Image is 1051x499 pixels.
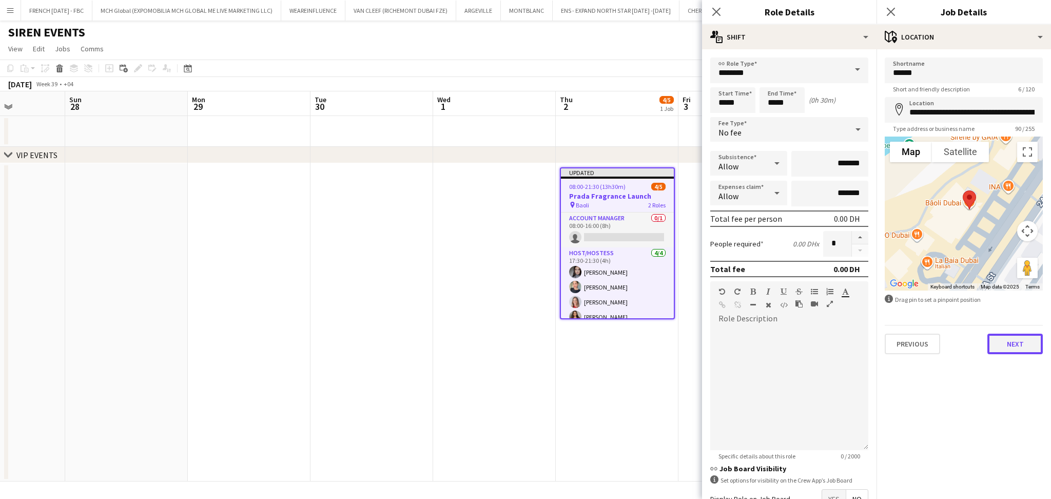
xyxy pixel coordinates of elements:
div: 0.00 DH x [793,239,819,248]
a: Comms [76,42,108,55]
button: Insert video [811,300,818,308]
button: Strikethrough [795,287,803,296]
button: ARGEVILLE [456,1,501,21]
div: 1 Job [660,105,673,112]
div: VIP EVENTS [16,150,57,160]
span: Sun [69,95,82,104]
a: Terms (opens in new tab) [1025,284,1040,290]
button: HTML Code [780,301,787,309]
app-job-card: Updated08:00-21:30 (13h30m)4/5Prada Fragrance Launch Baoli2 RolesAccount Manager0/108:00-16:00 (8... [560,167,675,319]
span: Type address or business name [885,125,983,132]
div: +04 [64,80,73,88]
button: WEAREINFLUENCE [281,1,345,21]
button: Previous [885,334,940,354]
span: Week 39 [34,80,60,88]
button: Ordered List [826,287,833,296]
button: Italic [765,287,772,296]
button: Drag Pegman onto the map to open Street View [1017,258,1038,278]
div: [DATE] [8,79,32,89]
button: Toggle fullscreen view [1017,142,1038,162]
span: Map data ©2025 [981,284,1019,290]
button: FRENCH [DATE] - FBC [21,1,92,21]
div: Set options for visibility on the Crew App’s Job Board [710,475,868,485]
button: Increase [852,231,868,244]
app-card-role: Account Manager0/108:00-16:00 (8h) [561,213,674,247]
span: 30 [313,101,326,112]
div: (0h 30m) [809,95,835,105]
span: Jobs [55,44,70,53]
button: Horizontal Line [749,301,756,309]
span: 29 [190,101,205,112]
span: Comms [81,44,104,53]
div: Total fee [710,264,745,274]
div: Drag pin to set a pinpoint position [885,295,1043,304]
button: Underline [780,287,787,296]
span: Fri [683,95,691,104]
span: Edit [33,44,45,53]
button: ENS - EXPAND NORTH STAR [DATE] -[DATE] [553,1,679,21]
button: Fullscreen [826,300,833,308]
span: Wed [437,95,451,104]
a: View [4,42,27,55]
button: Show satellite imagery [932,142,989,162]
span: 1 [436,101,451,112]
button: CHERRY ON TOP [679,1,738,21]
div: 0.00 DH [834,214,860,224]
h3: Prada Fragrance Launch [561,191,674,201]
button: VAN CLEEF (RICHEMONT DUBAI FZE) [345,1,456,21]
button: MCH Global (EXPOMOBILIA MCH GLOBAL ME LIVE MARKETING LLC) [92,1,281,21]
button: Show street map [890,142,932,162]
span: 4/5 [651,183,666,190]
button: Bold [749,287,756,296]
div: 0.00 DH [833,264,860,274]
button: Undo [718,287,726,296]
button: Clear Formatting [765,301,772,309]
a: Open this area in Google Maps (opens a new window) [887,277,921,291]
button: Unordered List [811,287,818,296]
span: 0 / 2000 [832,452,868,460]
span: Specific details about this role [710,452,804,460]
span: 2 [558,101,573,112]
h3: Role Details [702,5,877,18]
span: Allow [718,161,738,171]
h3: Job Details [877,5,1051,18]
div: Total fee per person [710,214,782,224]
span: 2 Roles [648,201,666,209]
img: Google [887,277,921,291]
h3: Job Board Visibility [710,464,868,473]
span: Tue [315,95,326,104]
div: Shift [702,25,877,49]
app-card-role: Host/Hostess4/417:30-21:30 (4h)[PERSON_NAME][PERSON_NAME][PERSON_NAME][PERSON_NAME] [561,247,674,327]
span: Allow [718,191,738,201]
div: Location [877,25,1051,49]
span: 90 / 255 [1007,125,1043,132]
button: Keyboard shortcuts [930,283,975,291]
span: 3 [681,101,691,112]
span: 08:00-21:30 (13h30m) [569,183,626,190]
a: Jobs [51,42,74,55]
span: No fee [718,127,742,138]
button: Paste as plain text [795,300,803,308]
button: Map camera controls [1017,221,1038,241]
button: MONTBLANC [501,1,553,21]
label: People required [710,239,764,248]
span: View [8,44,23,53]
span: 6 / 120 [1010,85,1043,93]
button: Next [987,334,1043,354]
button: Text Color [842,287,849,296]
span: 4/5 [659,96,674,104]
h1: SIREN EVENTS [8,25,85,40]
span: Short and friendly description [885,85,978,93]
div: Updated [561,168,674,177]
span: Baoli [576,201,589,209]
span: Mon [192,95,205,104]
span: Thu [560,95,573,104]
span: 28 [68,101,82,112]
a: Edit [29,42,49,55]
button: Redo [734,287,741,296]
